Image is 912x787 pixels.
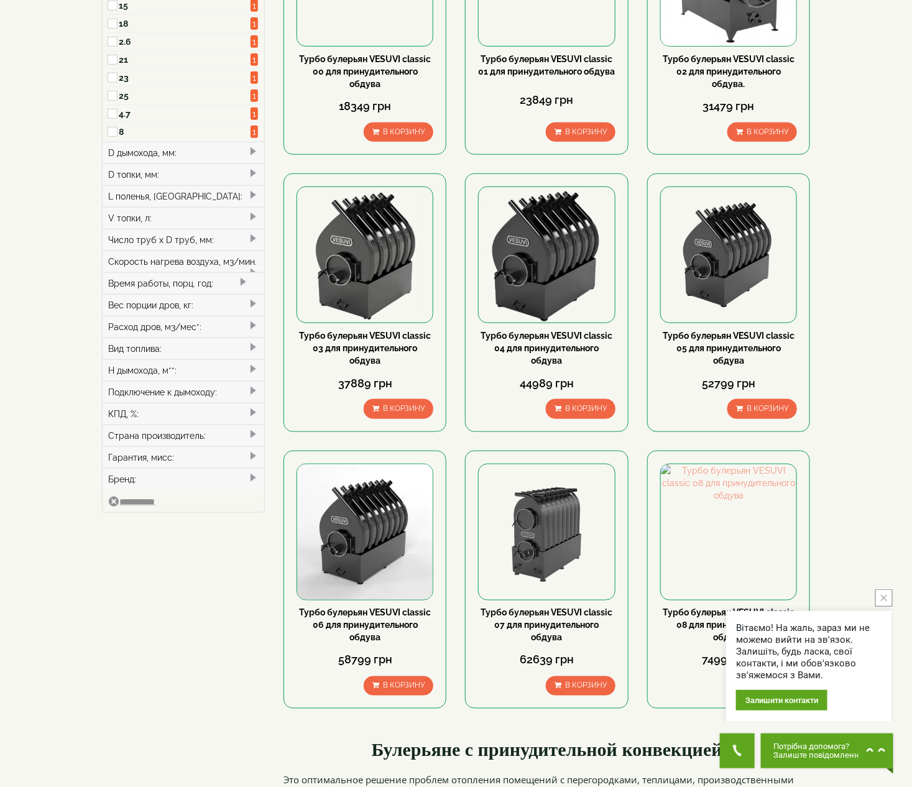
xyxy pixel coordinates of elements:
[546,676,615,696] button: В корзину
[299,331,431,366] a: Турбо булерьян VESUVI classic 03 для принудительного обдува
[109,409,139,419] font: КПД, %:
[702,653,755,666] font: 74999 грн
[383,404,425,413] font: В корзину
[364,399,433,418] button: В корзину
[565,681,607,690] font: В корзину
[252,19,256,29] font: 1
[546,122,615,142] button: В корзину
[338,377,392,390] font: 37889 грн
[119,19,128,29] font: 18
[520,377,574,390] font: 44989 грн
[661,187,796,323] img: Турбо булерьян VESUVI classic 05 для принудительного обдува
[773,742,864,751] span: Потрібна допомога?
[481,608,613,643] a: Турбо булерьян VESUVI classic 07 для принудительного обдува
[119,1,128,11] font: 15
[109,344,162,354] font: Вид топлива:
[119,55,128,65] font: 21
[479,187,614,323] img: Турбо булерьян VESUVI classic 04 для принудительного обдува
[481,331,613,366] a: Турбо булерьян VESUVI classic 04 для принудительного обдува
[727,122,797,142] button: В корзину
[727,399,797,418] button: В корзину
[109,474,137,484] font: Бренд:
[364,676,433,696] button: В корзину
[383,681,425,690] font: В корзину
[520,653,574,666] font: 62639 грн
[747,404,788,413] font: В корзину
[663,608,795,643] a: Турбо булерьян VESUVI classic 08 для принудительного обдува
[109,191,243,201] font: L поленья, [GEOGRAPHIC_DATA]:
[109,431,206,441] font: Страна производитель:
[297,464,433,600] img: Турбо булерьян VESUVI classic 06 для принудительного обдува
[702,377,755,390] font: 52799 грн
[252,109,256,119] font: 1
[661,464,796,600] img: Турбо булерьян VESUVI classic 08 для принудительного обдува
[479,464,614,600] img: Турбо булерьян VESUVI classic 07 для принудительного обдува
[119,37,131,47] font: 2.6
[364,122,433,142] button: В корзину
[109,213,152,223] font: V топки, л:
[565,404,607,413] font: В корзину
[663,54,795,89] a: Турбо булерьян VESUVI classic 02 для принудительного обдува.
[520,93,574,106] font: 23849 грн
[546,399,615,418] button: В корзину
[252,37,256,47] font: 1
[565,127,607,136] font: В корзину
[109,322,202,332] font: Расход дров, м3/мес*:
[119,73,129,83] font: 23
[761,734,893,768] button: Chat button
[119,109,131,119] font: 4.7
[479,54,615,76] a: Турбо булерьян VESUVI classic 01 для принудительного обдува
[252,91,256,101] font: 1
[109,235,214,245] font: Число труб x D труб, мм:
[109,387,218,397] font: Подключение к дымоходу:
[339,99,391,113] font: 18349 грн
[720,734,755,768] button: Get Call button
[299,54,431,89] a: Турбо булерьян VESUVI classic 00 для принудительного обдува
[383,127,425,136] font: В корзину
[299,608,431,643] a: Турбо булерьян VESUVI classic 06 для принудительного обдува
[109,278,214,288] font: Время работы, порц. год:
[663,331,795,366] a: Турбо булерьян VESUVI classic 05 для принудительного обдува
[109,300,194,310] font: Вес порции дров, кг:
[747,127,788,136] font: В корзину
[252,127,256,137] font: 1
[252,55,256,65] font: 1
[119,91,129,101] font: 25
[109,170,160,180] font: D топки, мм:
[773,751,864,760] span: Залиште повідомлення
[109,148,177,158] font: D дымохода, мм:
[875,589,893,607] button: close button
[109,453,175,463] font: Гарантия, мисс:
[109,257,257,267] font: Скорость нагрева воздуха, м3/мин.
[703,99,755,113] font: 31479 грн
[297,187,433,323] img: Турбо булерьян VESUVI classic 03 для принудительного обдува
[736,690,827,711] div: Залишити контакти
[252,73,256,83] font: 1
[252,1,256,11] font: 1
[109,366,177,375] font: H дымохода, м**:
[119,127,124,137] font: 8
[736,622,882,681] div: Вітаємо! На жаль, зараз ми не можемо вийти на зв'язок. Залишіть, будь ласка, свої контакти, і ми ...
[338,653,392,666] font: 58799 грн
[372,740,722,760] font: Булерьяне с принудительной конвекцией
